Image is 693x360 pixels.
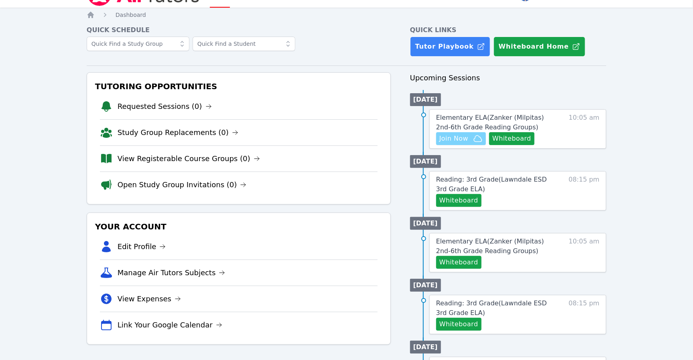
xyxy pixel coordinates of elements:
a: Reading: 3rd Grade(Lawndale ESD 3rd Grade ELA) [436,299,559,318]
a: Requested Sessions (0) [118,101,212,112]
a: Elementary ELA(Zanker (Milpitas) 2nd-6th Grade Reading Groups) [436,113,559,132]
span: 10:05 am [569,237,600,269]
input: Quick Find a Study Group [87,37,189,51]
button: Whiteboard [436,318,482,331]
li: [DATE] [410,217,441,230]
a: Manage Air Tutors Subjects [118,267,226,278]
li: [DATE] [410,155,441,168]
h3: Tutoring Opportunities [93,79,384,94]
a: Reading: 3rd Grade(Lawndale ESD 3rd Grade ELA) [436,175,559,194]
a: Tutor Playbook [410,37,490,57]
a: Edit Profile [118,241,166,252]
span: 08:15 pm [569,175,600,207]
h3: Your Account [93,219,384,234]
a: Study Group Replacements (0) [118,127,238,138]
button: Whiteboard [436,194,482,207]
button: Join Now [436,132,486,145]
h3: Upcoming Sessions [410,72,606,84]
nav: Breadcrumb [87,11,606,19]
span: 10:05 am [569,113,600,145]
li: [DATE] [410,93,441,106]
span: Reading: 3rd Grade ( Lawndale ESD 3rd Grade ELA ) [436,176,547,193]
button: Whiteboard [436,256,482,269]
a: View Registerable Course Groups (0) [118,153,260,164]
a: Dashboard [116,11,146,19]
button: Whiteboard Home [494,37,585,57]
button: Whiteboard [489,132,534,145]
input: Quick Find a Student [193,37,295,51]
a: View Expenses [118,293,181,305]
a: Link Your Google Calendar [118,319,222,331]
span: 08:15 pm [569,299,600,331]
li: [DATE] [410,341,441,354]
span: Elementary ELA ( Zanker (Milpitas) 2nd-6th Grade Reading Groups ) [436,114,544,131]
a: Open Study Group Invitations (0) [118,179,247,190]
a: Elementary ELA(Zanker (Milpitas) 2nd-6th Grade Reading Groups) [436,237,559,256]
h4: Quick Links [410,25,606,35]
span: Join Now [439,134,468,143]
span: Reading: 3rd Grade ( Lawndale ESD 3rd Grade ELA ) [436,299,547,317]
li: [DATE] [410,279,441,292]
h4: Quick Schedule [87,25,391,35]
span: Dashboard [116,12,146,18]
span: Elementary ELA ( Zanker (Milpitas) 2nd-6th Grade Reading Groups ) [436,237,544,255]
